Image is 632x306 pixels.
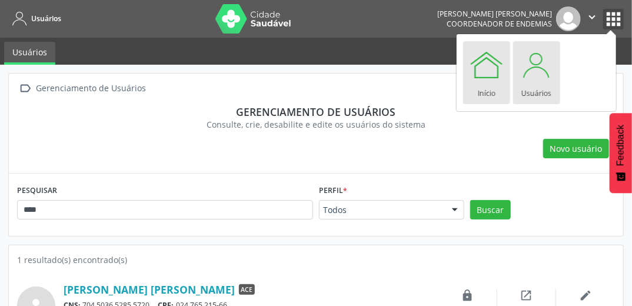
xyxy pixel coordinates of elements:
[513,41,560,104] a: Usuários
[616,125,626,166] span: Feedback
[31,14,61,24] span: Usuários
[17,80,148,97] a:  Gerenciamento de Usuários
[437,9,552,19] div: [PERSON_NAME] [PERSON_NAME]
[581,6,603,31] button: 
[579,289,592,302] i: edit
[556,6,581,31] img: img
[323,204,440,216] span: Todos
[319,182,347,200] label: Perfil
[603,9,624,29] button: apps
[4,42,55,65] a: Usuários
[17,254,615,266] div: 1 resultado(s) encontrado(s)
[25,105,607,118] div: Gerenciamento de usuários
[64,283,235,296] a: [PERSON_NAME] [PERSON_NAME]
[520,289,533,302] i: open_in_new
[8,9,61,28] a: Usuários
[550,142,603,155] span: Novo usuário
[34,80,148,97] div: Gerenciamento de Usuários
[447,19,552,29] span: Coordenador de Endemias
[470,200,511,220] button: Buscar
[239,284,255,295] span: ACE
[586,11,598,24] i: 
[17,80,34,97] i: 
[461,289,474,302] i: lock
[17,182,57,200] label: PESQUISAR
[543,139,609,159] button: Novo usuário
[25,118,607,131] div: Consulte, crie, desabilite e edite os usuários do sistema
[463,41,510,104] a: Início
[610,113,632,193] button: Feedback - Mostrar pesquisa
